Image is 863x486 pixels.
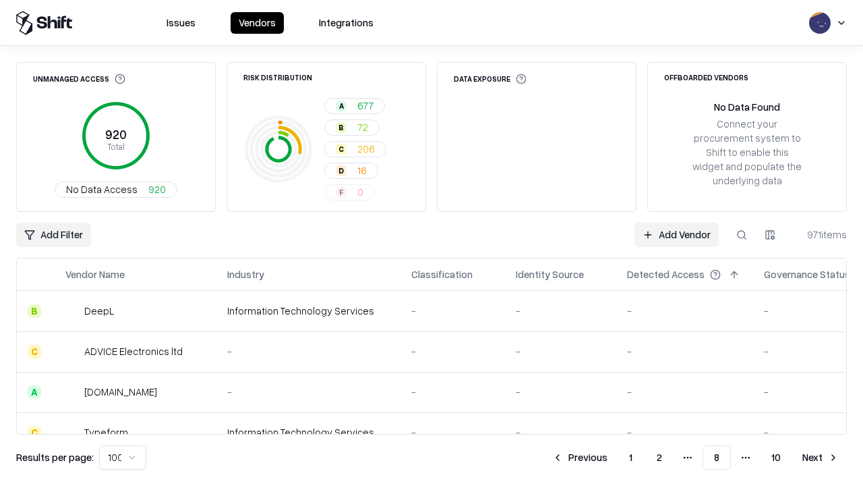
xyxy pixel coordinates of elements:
button: 10 [761,446,792,470]
span: 16 [357,163,367,178]
div: - [227,344,390,358]
div: Detected Access [627,267,705,281]
a: Add Vendor [634,223,719,247]
div: - [627,385,742,399]
div: - [516,385,605,399]
button: Next [794,446,847,470]
div: - [627,304,742,318]
div: ADVICE Electronics ltd [84,344,183,358]
div: DeepL [84,304,114,318]
div: A [336,101,347,111]
nav: pagination [544,446,847,470]
div: C [28,426,41,439]
img: cybersafe.co.il [65,385,79,399]
span: No Data Access [66,182,138,196]
div: B [28,304,41,318]
div: - [627,344,742,358]
div: Vendor Name [65,267,125,281]
div: [DOMAIN_NAME] [84,385,157,399]
div: Governance Status [764,267,850,281]
div: Connect your procurement system to Shift to enable this widget and populate the underlying data [691,117,803,188]
div: - [627,425,742,439]
div: Data Exposure [454,74,527,84]
div: C [336,144,347,155]
button: Integrations [311,12,382,34]
button: 1 [618,446,643,470]
img: ADVICE Electronics ltd [65,345,79,358]
div: Unmanaged Access [33,74,125,84]
p: Results per page: [16,450,94,464]
tspan: 920 [105,127,127,142]
div: A [28,385,41,399]
div: Information Technology Services [227,304,390,318]
button: B72 [324,119,380,136]
button: Previous [544,446,616,470]
div: No Data Found [714,100,780,114]
div: - [227,385,390,399]
button: C206 [324,141,386,157]
button: No Data Access920 [55,182,177,198]
div: Offboarded Vendors [664,74,748,81]
div: - [516,344,605,358]
img: Typeform [65,426,79,439]
div: Classification [411,267,473,281]
div: - [411,425,494,439]
div: B [336,122,347,133]
button: Vendors [231,12,284,34]
span: 206 [357,142,375,156]
button: 8 [703,446,731,470]
div: - [516,304,605,318]
img: DeepL [65,304,79,318]
div: - [411,304,494,318]
span: 72 [357,120,368,134]
div: Risk Distribution [243,74,312,81]
div: - [411,385,494,399]
div: Industry [227,267,264,281]
div: D [336,165,347,176]
button: A677 [324,98,385,114]
div: Information Technology Services [227,425,390,439]
span: 677 [357,99,374,113]
button: D16 [324,163,378,179]
div: Typeform [84,425,128,439]
span: 920 [148,182,166,196]
div: 971 items [793,227,847,242]
button: Issues [158,12,204,34]
button: Add Filter [16,223,91,247]
tspan: Total [107,141,125,152]
div: Identity Source [516,267,584,281]
div: - [516,425,605,439]
div: C [28,345,41,358]
button: 2 [646,446,673,470]
div: - [411,344,494,358]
